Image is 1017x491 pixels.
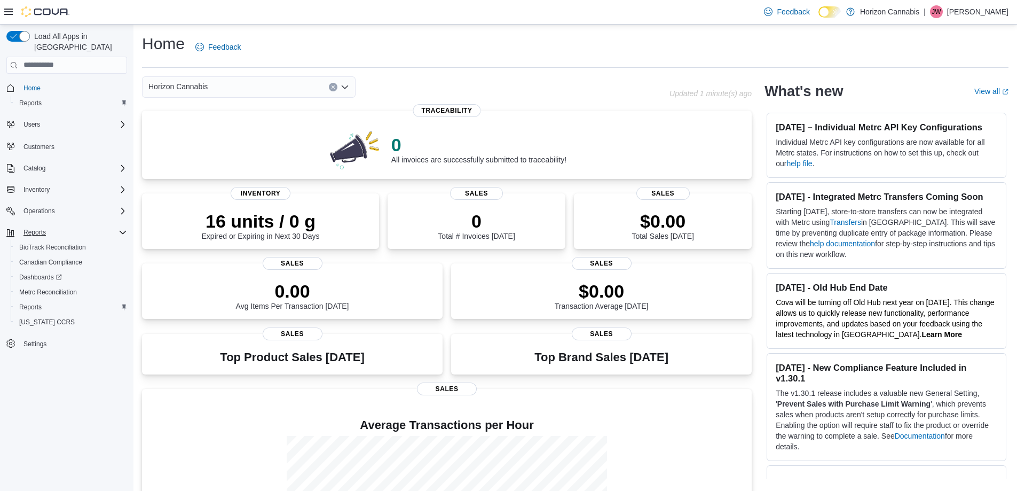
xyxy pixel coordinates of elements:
[15,316,127,329] span: Washington CCRS
[2,138,131,154] button: Customers
[11,255,131,270] button: Canadian Compliance
[974,87,1008,96] a: View allExternal link
[776,298,994,339] span: Cova will be turning off Old Hub next year on [DATE]. This change allows us to quickly release ne...
[450,187,503,200] span: Sales
[19,99,42,107] span: Reports
[2,80,131,96] button: Home
[19,81,127,95] span: Home
[19,139,127,153] span: Customers
[11,240,131,255] button: BioTrack Reconciliation
[2,336,131,352] button: Settings
[191,36,245,58] a: Feedback
[15,271,66,284] a: Dashboards
[15,97,46,110] a: Reports
[19,205,127,217] span: Operations
[6,76,127,379] nav: Complex example
[11,270,131,285] a: Dashboards
[23,143,54,151] span: Customers
[15,286,127,299] span: Metrc Reconciliation
[15,286,81,299] a: Metrc Reconciliation
[2,204,131,219] button: Operations
[341,83,349,91] button: Open list of options
[438,211,515,232] p: 0
[15,241,127,254] span: BioTrack Reconciliation
[202,211,320,240] div: Expired or Expiring in Next 30 Days
[19,303,42,311] span: Reports
[417,383,477,395] span: Sales
[922,330,962,339] a: Learn More
[11,300,131,315] button: Reports
[760,1,814,22] a: Feedback
[11,315,131,330] button: [US_STATE] CCRS
[932,5,941,18] span: JW
[818,6,841,18] input: Dark Mode
[947,5,1008,18] p: [PERSON_NAME]
[15,256,86,269] a: Canadian Compliance
[438,211,515,240] div: Total # Invoices [DATE]
[776,191,997,202] h3: [DATE] - Integrated Metrc Transfers Coming Soon
[30,31,127,52] span: Load All Apps in [GEOGRAPHIC_DATA]
[830,218,861,227] a: Transfers
[142,33,185,54] h1: Home
[632,211,693,232] p: $0.00
[19,205,59,217] button: Operations
[19,162,50,175] button: Catalog
[11,285,131,300] button: Metrc Reconciliation
[19,162,127,175] span: Catalog
[572,257,632,270] span: Sales
[895,432,945,440] a: Documentation
[572,328,632,340] span: Sales
[21,6,69,17] img: Cova
[413,104,481,117] span: Traceability
[15,97,127,110] span: Reports
[220,351,364,364] h3: Top Product Sales [DATE]
[19,118,127,131] span: Users
[329,83,337,91] button: Clear input
[2,117,131,132] button: Users
[2,161,131,176] button: Catalog
[23,185,50,194] span: Inventory
[636,187,690,200] span: Sales
[776,122,997,133] h3: [DATE] – Individual Metrc API Key Configurations
[2,225,131,240] button: Reports
[15,241,90,254] a: BioTrack Reconciliation
[555,280,649,302] p: $0.00
[23,120,40,129] span: Users
[208,42,241,52] span: Feedback
[669,89,752,98] p: Updated 1 minute(s) ago
[777,400,931,408] strong: Prevent Sales with Purchase Limit Warning
[776,137,997,169] p: Individual Metrc API key configurations are now available for all Metrc states. For instructions ...
[327,128,383,170] img: 0
[1002,89,1008,95] svg: External link
[786,159,812,168] a: help file
[19,226,127,239] span: Reports
[19,288,77,297] span: Metrc Reconciliation
[15,271,127,284] span: Dashboards
[777,6,809,17] span: Feedback
[15,301,46,314] a: Reports
[23,164,45,173] span: Catalog
[19,183,127,196] span: Inventory
[555,280,649,310] div: Transaction Average [DATE]
[391,134,566,155] p: 0
[776,362,997,384] h3: [DATE] - New Compliance Feature Included in v1.30.1
[924,5,926,18] p: |
[263,328,322,340] span: Sales
[23,228,46,237] span: Reports
[776,206,997,260] p: Starting [DATE], store-to-store transfers can now be integrated with Metrc using in [GEOGRAPHIC_D...
[11,96,131,111] button: Reports
[19,118,44,131] button: Users
[15,301,127,314] span: Reports
[19,141,59,153] a: Customers
[776,388,997,452] p: The v1.30.1 release includes a valuable new General Setting, ' ', which prevents sales when produ...
[19,337,127,350] span: Settings
[23,84,41,92] span: Home
[810,239,875,248] a: help documentation
[19,82,45,95] a: Home
[860,5,919,18] p: Horizon Cannabis
[764,83,843,100] h2: What's new
[19,273,62,282] span: Dashboards
[2,182,131,197] button: Inventory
